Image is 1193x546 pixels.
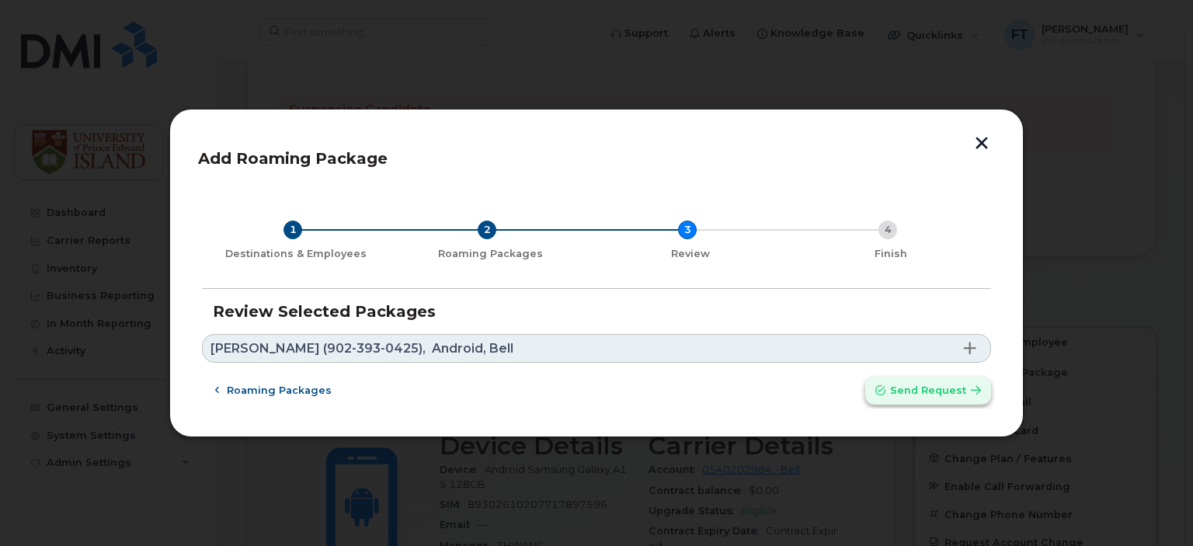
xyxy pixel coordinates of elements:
span: Send request [890,383,966,398]
span: Add Roaming Package [198,149,388,168]
div: 4 [878,221,897,239]
span: [PERSON_NAME] (902-393-0425), [210,343,426,355]
div: Roaming Packages [396,248,584,260]
a: [PERSON_NAME] (902-393-0425),Android, Bell [202,334,991,363]
div: 1 [283,221,302,239]
span: Android, Bell [432,343,513,355]
div: 2 [478,221,496,239]
h3: Review Selected Packages [213,303,980,320]
div: Destinations & Employees [208,248,384,260]
div: Finish [797,248,985,260]
span: Roaming packages [227,383,332,398]
button: Roaming packages [202,377,345,405]
button: Send request [865,377,991,405]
